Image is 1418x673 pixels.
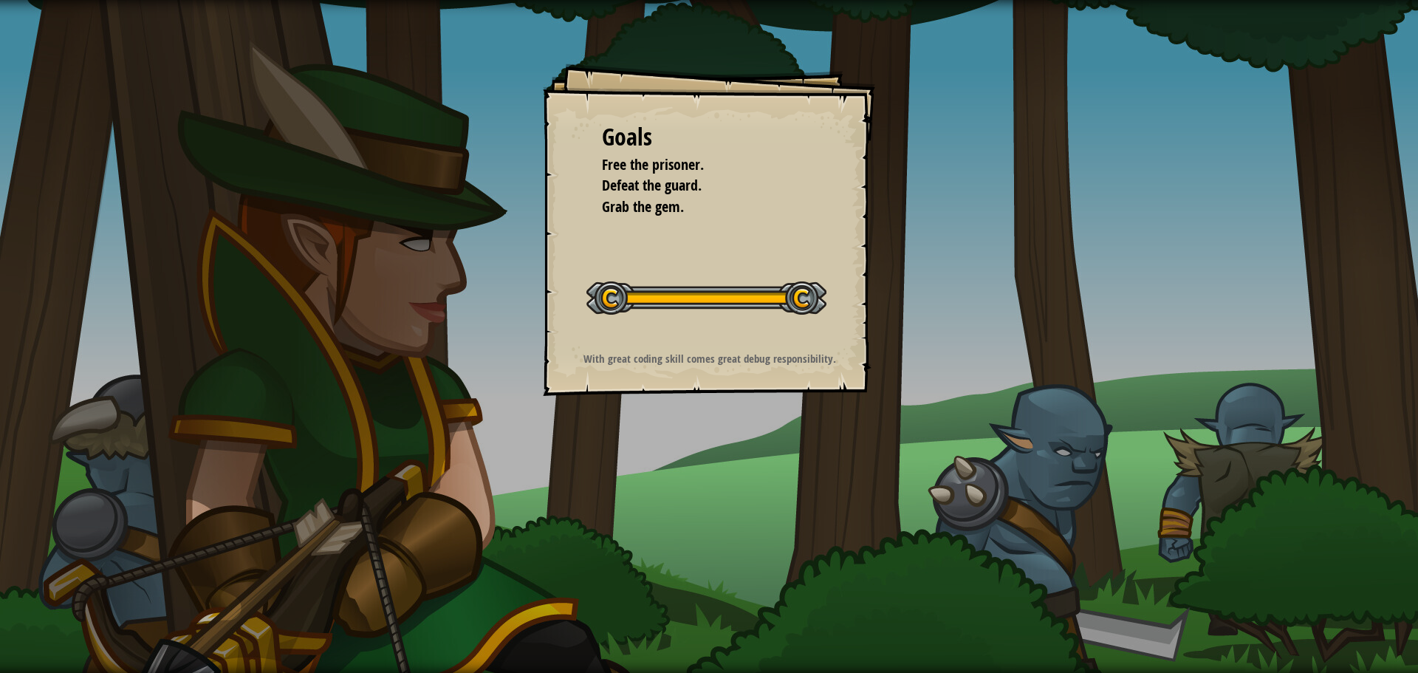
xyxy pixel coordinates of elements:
strong: With great coding skill comes great debug responsibility. [583,351,836,366]
li: Free the prisoner. [583,154,812,176]
span: Grab the gem. [602,197,684,216]
div: Goals [602,120,816,154]
li: Defeat the guard. [583,175,812,197]
span: Defeat the guard. [602,175,702,195]
li: Grab the gem. [583,197,812,218]
span: Free the prisoner. [602,154,704,174]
